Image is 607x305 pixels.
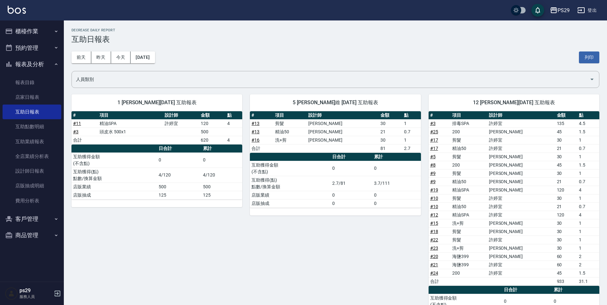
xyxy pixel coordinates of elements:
a: #10 [430,204,438,209]
td: 0 [331,191,372,199]
button: 客戶管理 [3,211,61,227]
td: 精油SPA [451,186,487,194]
td: 1 [577,236,599,244]
a: #21 [430,262,438,267]
td: 30 [555,236,577,244]
td: 21 [555,202,577,211]
td: 0 [372,191,421,199]
td: 1 [577,169,599,177]
img: Logo [8,6,26,14]
td: [PERSON_NAME] [487,128,555,136]
button: Open [587,74,597,84]
a: 店販抽成明細 [3,178,61,193]
a: #9 [430,171,436,176]
td: 1 [577,152,599,161]
td: 0 [331,199,372,207]
td: 互助獲得(點) 點數/換算金額 [250,176,331,191]
td: 30 [555,227,577,236]
td: 21 [555,144,577,152]
td: [PERSON_NAME] [487,244,555,252]
td: 120 [555,211,577,219]
td: 4/120 [201,168,242,183]
th: 金額 [379,111,402,120]
td: 合計 [250,144,274,152]
h5: ps29 [19,287,52,294]
a: #8 [430,162,436,168]
td: 0 [331,161,372,176]
td: 4 [577,211,599,219]
td: 海鹽399 [451,261,487,269]
td: 4/120 [157,168,201,183]
table: a dense table [250,153,421,208]
th: 點 [402,111,421,120]
table: a dense table [71,111,242,145]
td: 4 [226,119,242,128]
th: 日合計 [331,153,372,161]
td: 500 [199,128,226,136]
td: 500 [201,183,242,191]
td: 200 [451,161,487,169]
td: 1.5 [577,128,599,136]
button: 報表及分析 [3,56,61,73]
td: 1.5 [577,161,599,169]
td: 2 [577,252,599,261]
td: [PERSON_NAME] [487,219,555,227]
td: 125 [157,191,201,199]
a: #9 [430,179,436,184]
a: #16 [251,137,259,143]
td: [PERSON_NAME] [487,152,555,161]
a: #5 [430,154,436,159]
td: 2.7 [402,144,421,152]
button: 預約管理 [3,40,61,56]
td: 60 [555,261,577,269]
td: 30 [555,219,577,227]
button: 櫃檯作業 [3,23,61,40]
a: #18 [430,229,438,234]
td: 2.7/81 [331,176,372,191]
a: 報表目錄 [3,75,61,90]
td: 45 [555,128,577,136]
td: 洗+剪 [274,136,307,144]
td: 120 [555,186,577,194]
td: 200 [451,128,487,136]
th: 項目 [274,111,307,120]
th: 設計師 [487,111,555,120]
td: 頭皮水 500x1 [98,128,163,136]
td: 1.5 [577,269,599,277]
th: 累計 [372,153,421,161]
th: 日合計 [157,145,201,153]
td: 933 [555,277,577,285]
a: #25 [430,129,438,134]
td: 剪髮 [451,136,487,144]
td: 店販業績 [71,183,157,191]
th: 項目 [451,111,487,120]
th: # [250,111,274,120]
td: [PERSON_NAME] [487,169,555,177]
td: 店販抽成 [71,191,157,199]
td: 精油50 [274,128,307,136]
table: a dense table [429,111,599,286]
th: 項目 [98,111,163,120]
td: 135 [555,119,577,128]
a: 店家日報表 [3,90,61,105]
td: 精油50 [451,177,487,186]
td: [PERSON_NAME] [307,119,379,128]
td: 2 [577,261,599,269]
a: #22 [430,237,438,242]
td: 4 [577,186,599,194]
a: #13 [251,129,259,134]
button: 前天 [71,51,91,63]
th: 點 [226,111,242,120]
td: 互助獲得(點) 點數/換算金額 [71,168,157,183]
td: 0.7 [402,128,421,136]
td: [PERSON_NAME] [487,177,555,186]
td: 30 [555,244,577,252]
table: a dense table [250,111,421,153]
td: 許婷宜 [487,144,555,152]
a: #17 [430,146,438,151]
td: 精油SPA [451,211,487,219]
a: #17 [430,137,438,143]
td: 0 [372,161,421,176]
td: 精油50 [451,202,487,211]
h2: Decrease Daily Report [71,28,599,32]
